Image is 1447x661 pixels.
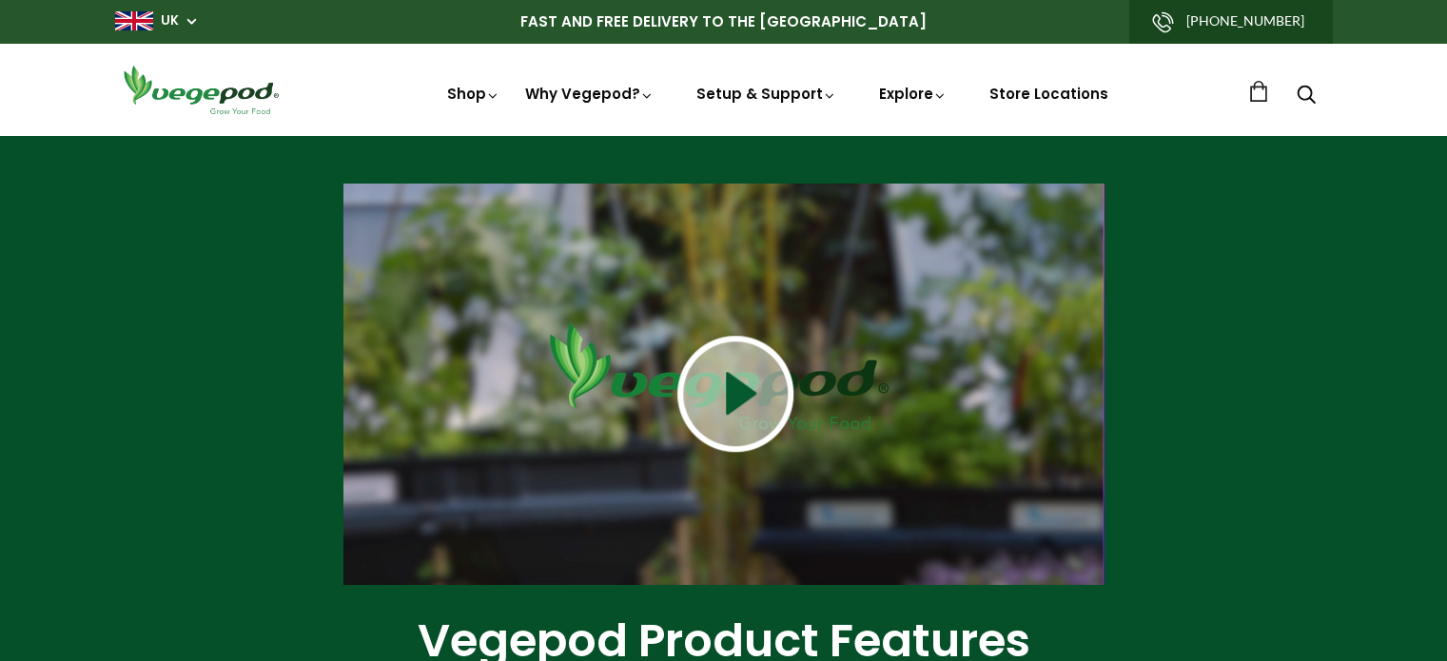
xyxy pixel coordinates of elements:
[447,84,500,104] a: Shop
[115,11,153,30] img: gb_large.png
[1297,87,1316,107] a: Search
[677,336,793,452] img: play button
[115,63,286,117] img: Vegepod
[343,184,1105,585] img: Screenshot_2022-02-02_at_11.56.45_800x.png
[525,84,655,104] a: Why Vegepod?
[161,11,179,30] a: UK
[696,84,837,104] a: Setup & Support
[879,84,948,104] a: Explore
[989,84,1108,104] a: Store Locations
